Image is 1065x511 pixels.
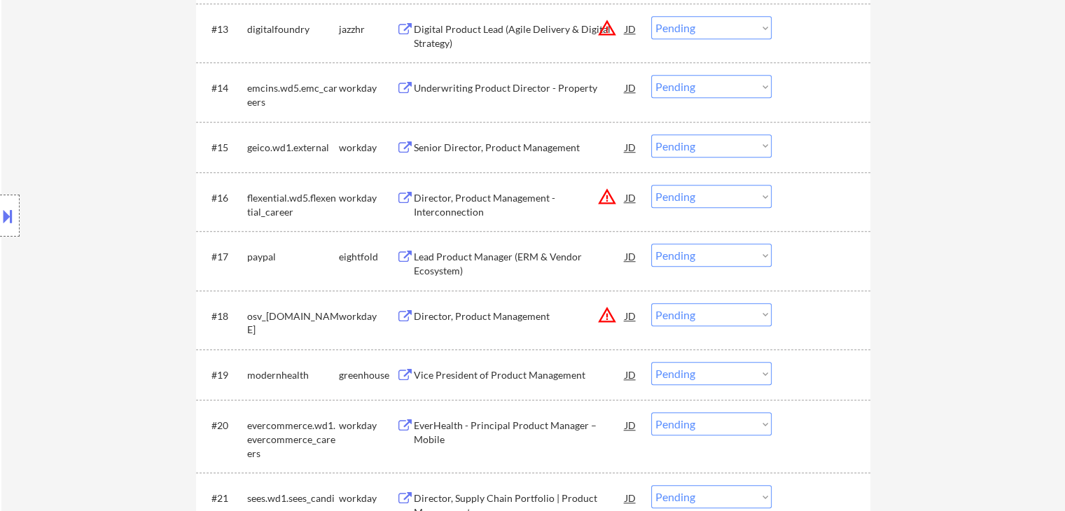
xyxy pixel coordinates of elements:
div: #19 [211,368,236,382]
div: workday [339,491,396,505]
div: Director, Product Management [414,309,625,323]
div: #21 [211,491,236,505]
button: warning_amber [597,187,617,206]
div: #13 [211,22,236,36]
div: JD [624,75,638,100]
div: digitalfoundry [247,22,339,36]
div: Director, Product Management - Interconnection [414,191,625,218]
div: JD [624,16,638,41]
div: JD [624,244,638,269]
div: JD [624,303,638,328]
div: JD [624,485,638,510]
div: Vice President of Product Management [414,368,625,382]
div: evercommerce.wd1.evercommerce_careers [247,419,339,460]
div: Senior Director, Product Management [414,141,625,155]
button: warning_amber [597,18,617,38]
div: #20 [211,419,236,433]
div: workday [339,191,396,205]
div: osv_[DOMAIN_NAME] [247,309,339,337]
div: geico.wd1.external [247,141,339,155]
div: #14 [211,81,236,95]
div: eightfold [339,250,396,264]
div: emcins.wd5.emc_careers [247,81,339,108]
div: workday [339,81,396,95]
div: EverHealth - Principal Product Manager – Mobile [414,419,625,446]
div: workday [339,141,396,155]
div: JD [624,362,638,387]
div: workday [339,309,396,323]
div: flexential.wd5.flexential_career [247,191,339,218]
div: Underwriting Product Director - Property [414,81,625,95]
div: Digital Product Lead (Agile Delivery & Digital Strategy) [414,22,625,50]
div: JD [624,185,638,210]
div: paypal [247,250,339,264]
div: Lead Product Manager (ERM & Vendor Ecosystem) [414,250,625,277]
div: workday [339,419,396,433]
div: JD [624,134,638,160]
div: jazzhr [339,22,396,36]
div: JD [624,412,638,437]
button: warning_amber [597,305,617,325]
div: greenhouse [339,368,396,382]
div: modernhealth [247,368,339,382]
